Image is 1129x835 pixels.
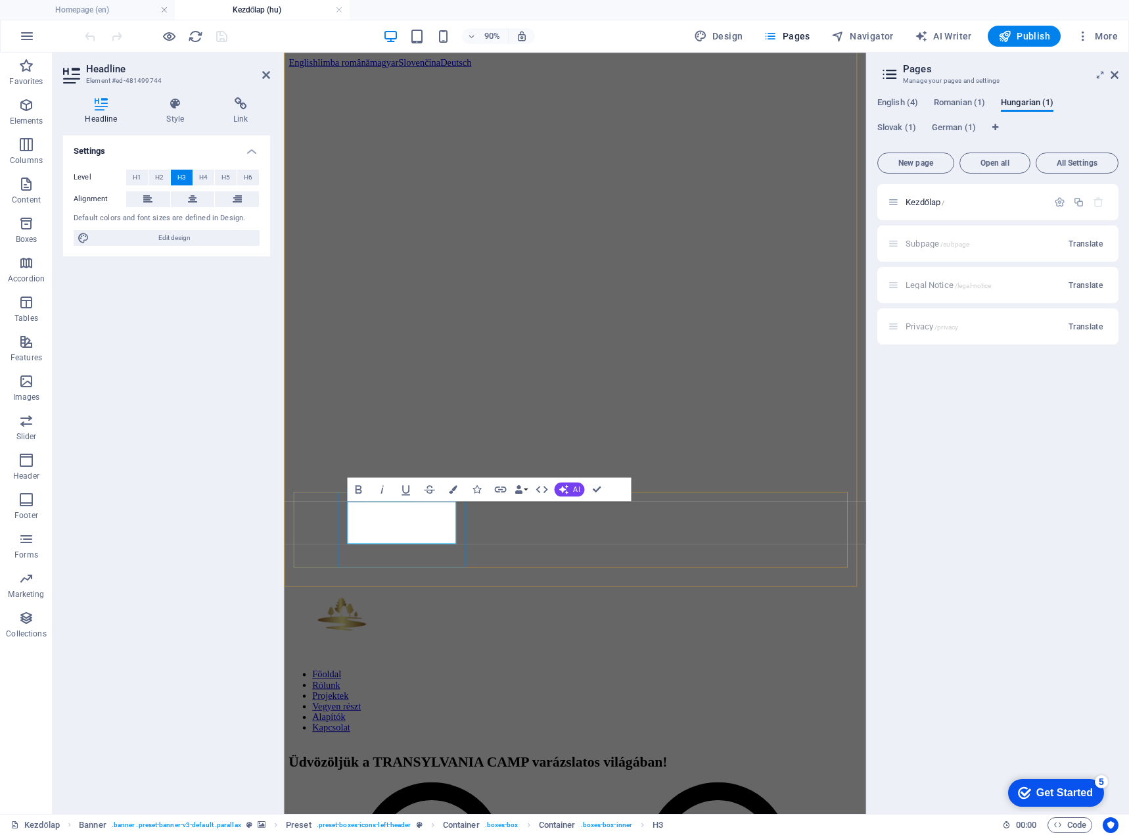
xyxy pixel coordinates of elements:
h4: Link [212,97,270,125]
span: : [1025,820,1027,830]
span: New page [883,159,948,167]
span: English (4) [877,95,918,113]
button: H6 [237,170,259,185]
div: Kezdőlap/ [902,198,1048,206]
button: Confirm (Ctrl+⏎) [586,477,608,501]
h4: Kezdőlap (hu) [175,3,350,17]
p: Favorites [9,76,43,87]
h6: 90% [482,28,503,44]
span: 00 00 [1016,817,1036,833]
span: . banner .preset-banner-v3-default .parallax [112,817,241,833]
button: HTML [530,477,553,501]
button: AI [554,482,584,496]
button: Link [489,477,511,501]
p: Content [12,195,41,205]
i: On resize automatically adjust zoom level to fit chosen device. [516,30,528,42]
span: Romanian (1) [934,95,985,113]
nav: breadcrumb [79,817,663,833]
button: Translate [1063,316,1108,337]
button: Publish [988,26,1061,47]
button: Translate [1063,233,1108,254]
button: H2 [149,170,170,185]
span: More [1076,30,1118,43]
i: Reload page [188,29,203,44]
span: Edit design [93,230,256,246]
p: Marketing [8,589,44,600]
button: H5 [215,170,237,185]
h4: Headline [63,97,145,125]
button: More [1071,26,1123,47]
button: Translate [1063,275,1108,296]
p: Images [13,392,40,402]
span: . boxes-box-inner [581,817,633,833]
button: Pages [758,26,815,47]
span: Click to select. Double-click to edit [443,817,480,833]
button: Colors [442,477,464,501]
span: H4 [199,170,208,185]
p: Footer [14,510,38,521]
span: German (1) [932,120,976,138]
span: Click to select. Double-click to edit [286,817,311,833]
button: All Settings [1036,153,1118,174]
label: Alignment [74,191,126,207]
span: AI [573,486,580,493]
span: H5 [221,170,230,185]
p: Boxes [16,234,37,245]
a: Click to cancel selection. Double-click to open Pages [11,817,60,833]
div: Default colors and font sizes are defined in Design. [74,213,260,224]
button: H1 [126,170,148,185]
i: This element is a customizable preset [417,821,423,828]
span: Slovak (1) [877,120,916,138]
div: Settings [1054,197,1065,208]
span: Open all [965,159,1025,167]
span: Translate [1069,239,1103,249]
button: Icons [465,477,488,501]
button: Data Bindings [513,477,529,501]
div: Get Started 5 items remaining, 0% complete [11,7,106,34]
h2: Headline [86,63,270,75]
span: Pages [764,30,810,43]
p: Tables [14,313,38,323]
button: Underline (Ctrl+U) [394,477,417,501]
span: H2 [155,170,164,185]
span: H1 [133,170,141,185]
span: Hungarian (1) [1001,95,1053,113]
span: H6 [244,170,252,185]
span: Translate [1069,322,1103,332]
div: Design (Ctrl+Alt+Y) [689,26,749,47]
span: / [942,199,944,206]
span: All Settings [1042,159,1113,167]
span: Click to select. Double-click to edit [653,817,663,833]
span: Navigator [831,30,894,43]
h6: Session time [1002,817,1037,833]
p: Header [13,471,39,481]
div: 5 [97,3,110,16]
span: Code [1053,817,1086,833]
span: . preset-boxes-icons-left-header [317,817,411,833]
span: . boxes-box [485,817,518,833]
span: AI Writer [915,30,972,43]
button: Usercentrics [1103,817,1118,833]
button: AI Writer [910,26,977,47]
button: reload [187,28,203,44]
button: H4 [193,170,215,185]
h4: Settings [63,135,270,159]
h2: Pages [903,63,1118,75]
div: Duplicate [1073,197,1084,208]
p: Accordion [8,274,45,284]
button: Italic (Ctrl+I) [371,477,393,501]
div: Language Tabs [877,97,1118,147]
button: Code [1048,817,1092,833]
button: Click here to leave preview mode and continue editing [161,28,177,44]
div: Get Started [39,14,95,26]
button: Navigator [826,26,899,47]
span: Kezdőlap [906,197,944,207]
button: Strikethrough [418,477,440,501]
span: Click to select. Double-click to edit [79,817,106,833]
button: Open all [959,153,1030,174]
button: 90% [462,28,509,44]
button: Bold (Ctrl+B) [347,477,369,501]
h3: Element #ed-481499744 [86,75,244,87]
span: Translate [1069,280,1103,291]
label: Level [74,170,126,185]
